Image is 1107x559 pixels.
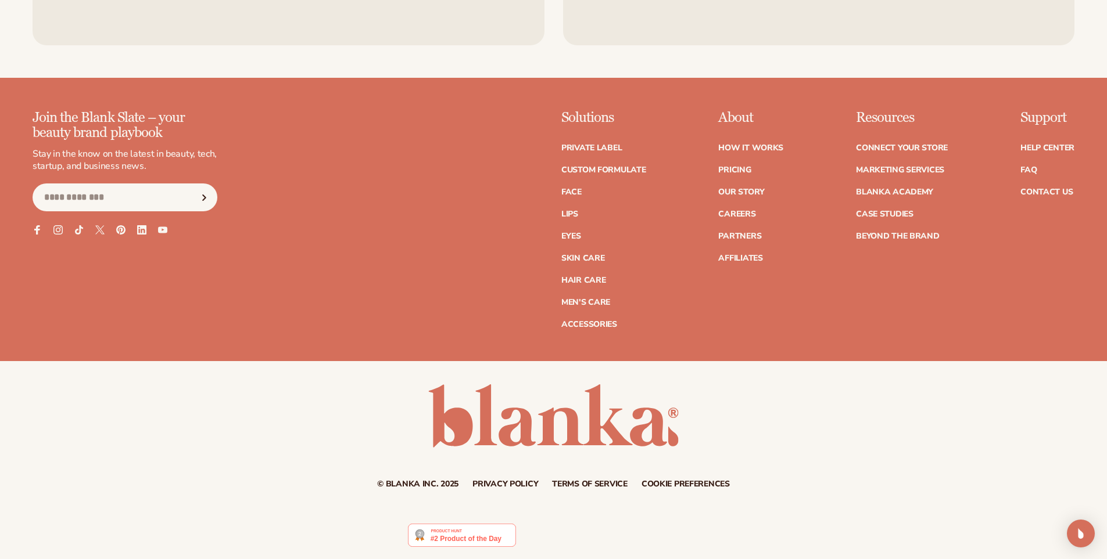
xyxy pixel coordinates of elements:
[561,210,578,218] a: Lips
[561,276,606,284] a: Hair Care
[718,210,755,218] a: Careers
[1067,520,1095,547] div: Open Intercom Messenger
[718,188,764,196] a: Our Story
[642,480,730,488] a: Cookie preferences
[856,232,940,240] a: Beyond the brand
[33,110,217,141] p: Join the Blank Slate – your beauty brand playbook
[561,110,646,125] p: Solutions
[191,183,217,211] button: Subscribe
[561,298,610,306] a: Men's Care
[561,254,604,262] a: Skin Care
[718,144,783,152] a: How It Works
[718,254,762,262] a: Affiliates
[561,188,582,196] a: Face
[525,523,699,553] iframe: Customer reviews powered by Trustpilot
[856,188,933,196] a: Blanka Academy
[552,480,628,488] a: Terms of service
[1020,110,1074,125] p: Support
[472,480,538,488] a: Privacy policy
[561,166,646,174] a: Custom formulate
[408,524,515,547] img: Blanka - Start a beauty or cosmetic line in under 5 minutes | Product Hunt
[856,210,913,218] a: Case Studies
[1020,188,1073,196] a: Contact Us
[718,232,761,240] a: Partners
[856,144,948,152] a: Connect your store
[856,166,944,174] a: Marketing services
[561,144,622,152] a: Private label
[718,166,751,174] a: Pricing
[856,110,948,125] p: Resources
[377,478,458,489] small: © Blanka Inc. 2025
[561,232,581,240] a: Eyes
[561,320,617,329] a: Accessories
[33,148,217,172] p: Stay in the know on the latest in beauty, tech, startup, and business news.
[718,110,783,125] p: About
[1020,166,1037,174] a: FAQ
[1020,144,1074,152] a: Help Center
